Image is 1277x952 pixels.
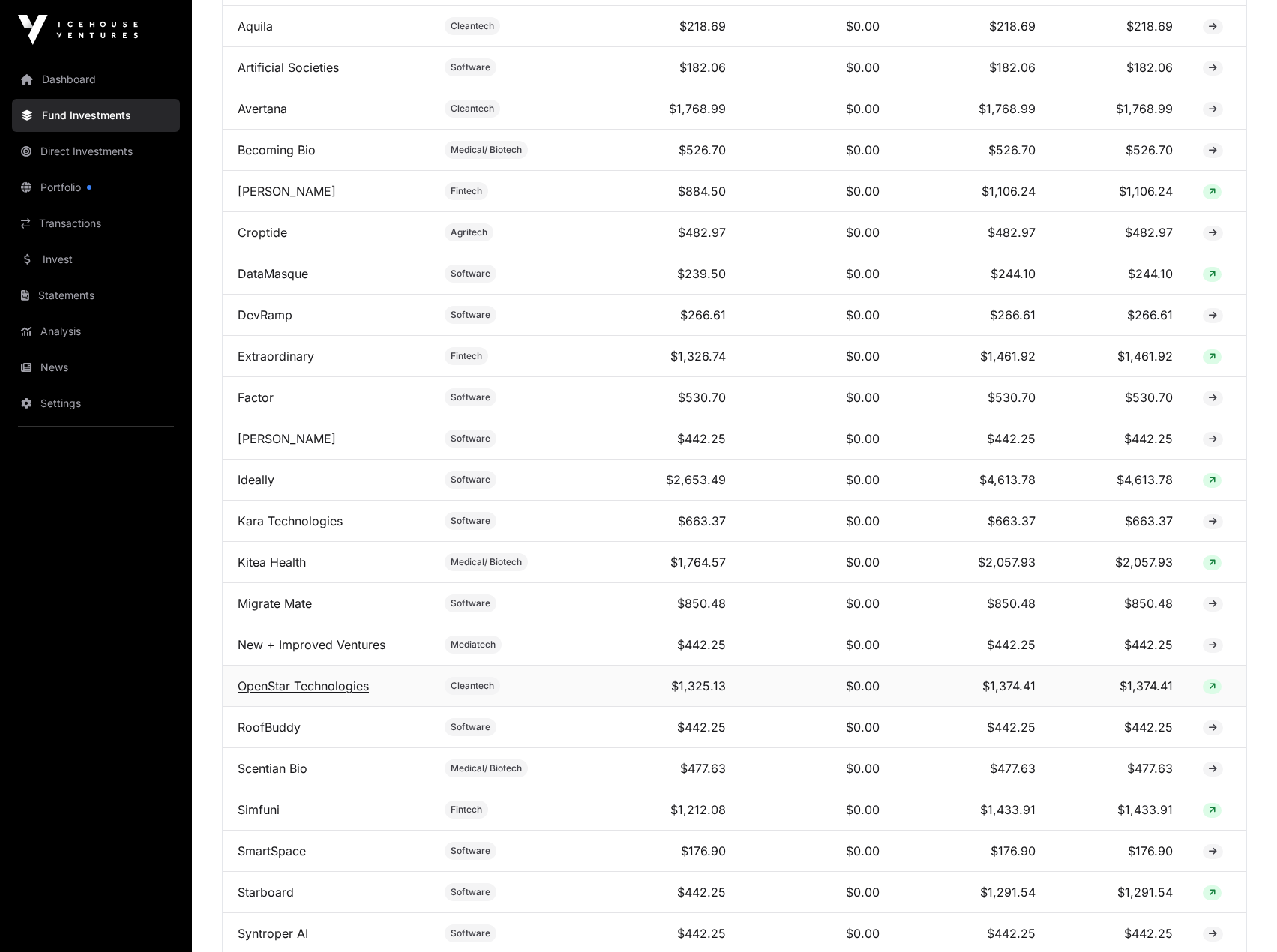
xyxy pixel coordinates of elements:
[1051,418,1188,460] td: $442.25
[12,387,180,420] a: Settings
[238,802,280,817] a: Simfuni
[895,88,1050,130] td: $1,768.99
[1051,130,1188,171] td: $526.70
[577,666,741,707] td: $1,325.13
[577,6,741,47] td: $218.69
[238,472,274,487] a: Ideally
[895,583,1050,624] td: $850.48
[1051,789,1188,831] td: $1,433.91
[577,789,741,831] td: $1,212.08
[1051,542,1188,583] td: $2,057.93
[238,142,316,157] a: Becoming Bio
[577,707,741,748] td: $442.25
[741,789,895,831] td: $0.00
[1051,171,1188,212] td: $1,106.24
[238,101,287,116] a: Avertana
[12,279,180,312] a: Statements
[451,226,487,238] span: Agritech
[1051,88,1188,130] td: $1,768.99
[451,680,494,692] span: Cleantech
[577,377,741,418] td: $530.70
[577,130,741,171] td: $526.70
[12,207,180,240] a: Transactions
[238,596,312,611] a: Migrate Mate
[1051,47,1188,88] td: $182.06
[451,845,490,857] span: Software
[1051,336,1188,377] td: $1,461.92
[238,513,343,528] a: Kara Technologies
[1051,295,1188,336] td: $266.61
[451,474,490,486] span: Software
[238,885,294,900] a: Starboard
[238,431,336,446] a: [PERSON_NAME]
[238,843,306,858] a: SmartSpace
[741,624,895,666] td: $0.00
[577,212,741,253] td: $482.97
[451,61,490,73] span: Software
[12,171,180,204] a: Portfolio
[1051,831,1188,872] td: $176.90
[741,253,895,295] td: $0.00
[577,542,741,583] td: $1,764.57
[577,47,741,88] td: $182.06
[12,63,180,96] a: Dashboard
[577,336,741,377] td: $1,326.74
[741,707,895,748] td: $0.00
[577,418,741,460] td: $442.25
[12,99,180,132] a: Fund Investments
[238,19,273,34] a: Aquila
[451,391,490,403] span: Software
[451,144,522,156] span: Medical/ Biotech
[451,268,490,280] span: Software
[577,501,741,542] td: $663.37
[741,336,895,377] td: $0.00
[577,583,741,624] td: $850.48
[895,748,1050,789] td: $477.63
[451,597,490,609] span: Software
[895,831,1050,872] td: $176.90
[741,47,895,88] td: $0.00
[238,678,369,693] a: OpenStar Technologies
[741,171,895,212] td: $0.00
[1051,666,1188,707] td: $1,374.41
[741,460,895,501] td: $0.00
[741,542,895,583] td: $0.00
[741,88,895,130] td: $0.00
[451,927,490,939] span: Software
[741,418,895,460] td: $0.00
[12,135,180,168] a: Direct Investments
[895,171,1050,212] td: $1,106.24
[577,624,741,666] td: $442.25
[238,720,301,735] a: RoofBuddy
[577,748,741,789] td: $477.63
[895,336,1050,377] td: $1,461.92
[12,351,180,384] a: News
[451,762,522,774] span: Medical/ Biotech
[451,433,490,445] span: Software
[741,666,895,707] td: $0.00
[451,20,494,32] span: Cleantech
[1051,748,1188,789] td: $477.63
[577,253,741,295] td: $239.50
[741,377,895,418] td: $0.00
[12,315,180,348] a: Analysis
[741,583,895,624] td: $0.00
[1051,212,1188,253] td: $482.97
[577,171,741,212] td: $884.50
[895,47,1050,88] td: $182.06
[238,555,306,570] a: Kitea Health
[1202,880,1277,952] div: Chat Widget
[238,184,336,199] a: [PERSON_NAME]
[895,872,1050,913] td: $1,291.54
[577,460,741,501] td: $2,653.49
[238,266,308,281] a: DataMasque
[238,637,385,652] a: New + Improved Ventures
[577,88,741,130] td: $1,768.99
[1051,872,1188,913] td: $1,291.54
[451,515,490,527] span: Software
[18,15,138,45] img: Icehouse Ventures Logo
[895,666,1050,707] td: $1,374.41
[451,639,496,651] span: Mediatech
[1051,624,1188,666] td: $442.25
[895,377,1050,418] td: $530.70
